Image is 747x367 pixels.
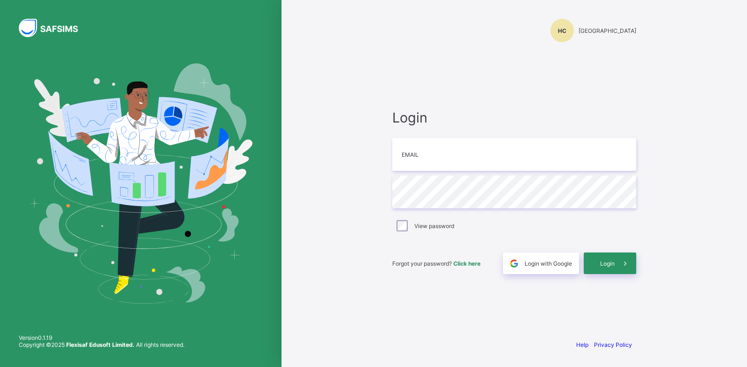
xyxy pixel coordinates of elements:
[19,341,184,348] span: Copyright © 2025 All rights reserved.
[579,27,636,34] span: [GEOGRAPHIC_DATA]
[29,63,252,304] img: Hero Image
[453,260,480,267] a: Click here
[392,109,636,126] span: Login
[600,260,615,267] span: Login
[558,27,566,34] span: HC
[594,341,632,348] a: Privacy Policy
[509,258,519,269] img: google.396cfc9801f0270233282035f929180a.svg
[66,341,135,348] strong: Flexisaf Edusoft Limited.
[392,260,480,267] span: Forgot your password?
[414,222,454,229] label: View password
[525,260,572,267] span: Login with Google
[19,334,184,341] span: Version 0.1.19
[576,341,588,348] a: Help
[19,19,89,37] img: SAFSIMS Logo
